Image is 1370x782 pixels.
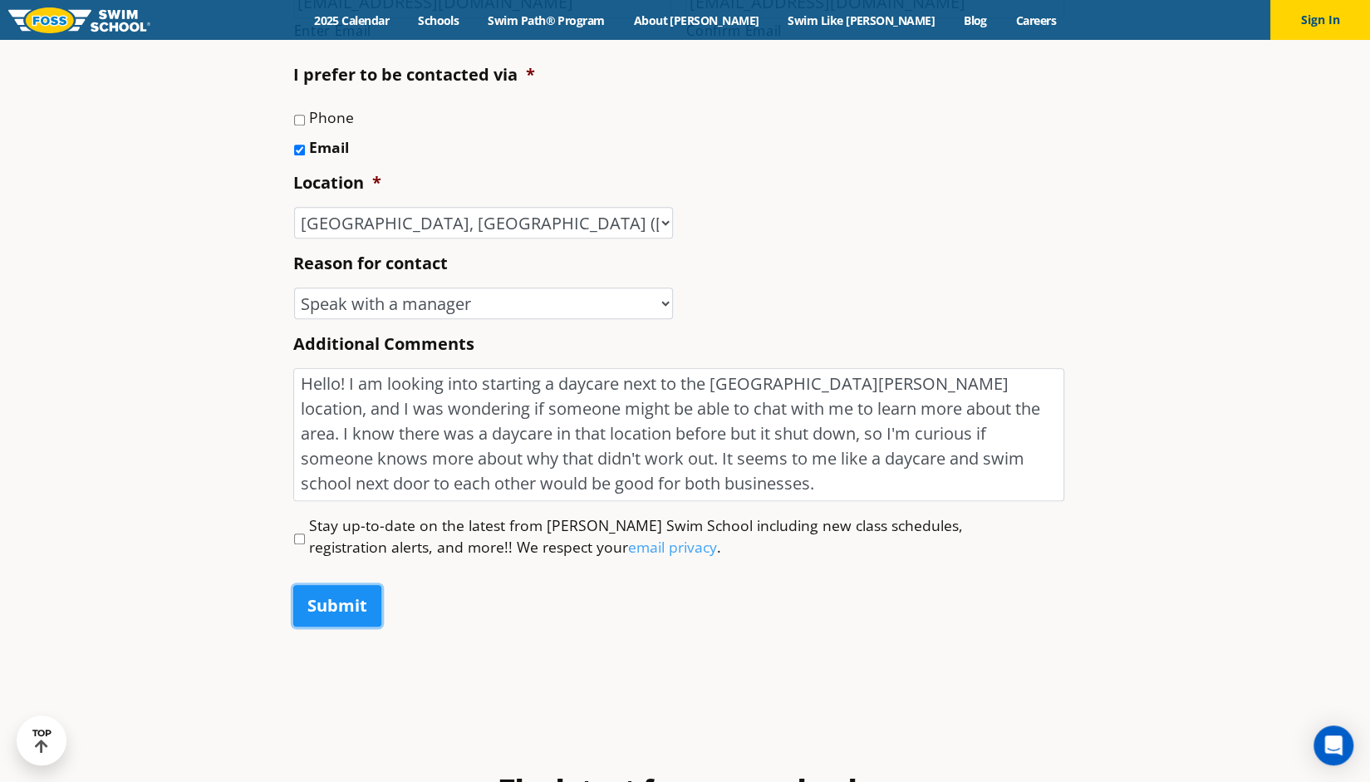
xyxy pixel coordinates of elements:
label: Stay up-to-date on the latest from [PERSON_NAME] Swim School including new class schedules, regis... [309,514,975,558]
a: Swim Like [PERSON_NAME] [773,12,950,28]
a: Schools [404,12,474,28]
label: I prefer to be contacted via [293,64,535,86]
input: Submit [293,585,381,627]
label: Email [309,136,349,158]
a: Careers [1001,12,1070,28]
a: Swim Path® Program [474,12,619,28]
div: Open Intercom Messenger [1314,725,1353,765]
a: About [PERSON_NAME] [619,12,773,28]
label: Additional Comments [293,333,474,355]
label: Location [293,172,381,194]
img: FOSS Swim School Logo [8,7,150,33]
a: email privacy [628,537,717,557]
a: Blog [949,12,1001,28]
label: Phone [309,106,354,128]
a: 2025 Calendar [300,12,404,28]
div: TOP [32,728,52,754]
label: Reason for contact [293,253,448,274]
